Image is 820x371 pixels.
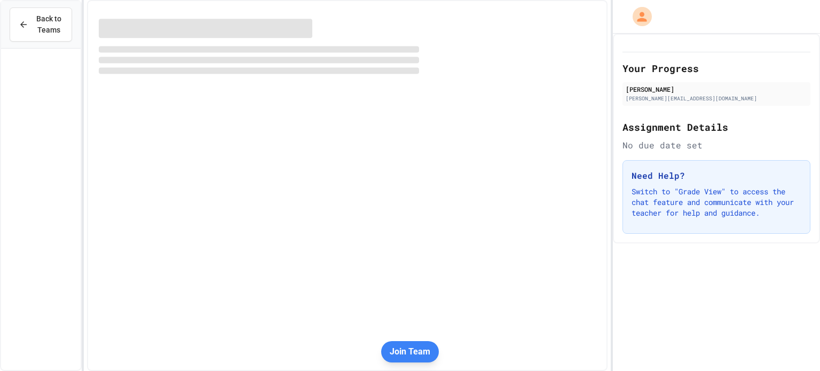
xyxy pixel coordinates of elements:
p: Switch to "Grade View" to access the chat feature and communicate with your teacher for help and ... [632,186,801,218]
h3: Need Help? [632,169,801,182]
h2: Your Progress [622,61,810,76]
h2: Assignment Details [622,120,810,135]
div: [PERSON_NAME][EMAIL_ADDRESS][DOMAIN_NAME] [626,94,807,102]
div: [PERSON_NAME] [626,84,807,94]
button: Join Team [381,341,439,362]
div: My Account [621,4,655,29]
span: Back to Teams [35,13,63,36]
button: Back to Teams [10,7,72,42]
div: No due date set [622,139,810,152]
